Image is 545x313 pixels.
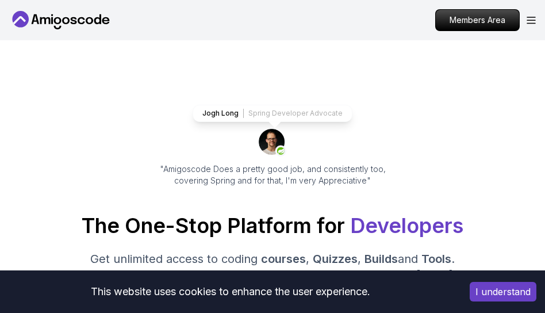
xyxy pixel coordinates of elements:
p: "Amigoscode Does a pretty good job, and consistently too, covering Spring and for that, I'm very ... [144,163,401,186]
div: This website uses cookies to enhance the user experience. [9,279,452,304]
span: Tools [421,252,451,266]
p: Spring Developer Advocate [248,109,343,118]
p: Members Area [436,10,519,30]
span: Developers [350,213,463,238]
button: Open Menu [527,17,536,24]
p: Get unlimited access to coding , , and . Start your journey or level up your career with Amigosco... [79,251,466,283]
p: Jogh Long [202,109,239,118]
span: Quizzes [313,252,358,266]
h1: The One-Stop Platform for [9,214,536,237]
button: Accept cookies [470,282,536,301]
img: josh long [259,129,286,156]
span: Builds [364,252,398,266]
a: Members Area [435,9,520,31]
span: courses [261,252,306,266]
